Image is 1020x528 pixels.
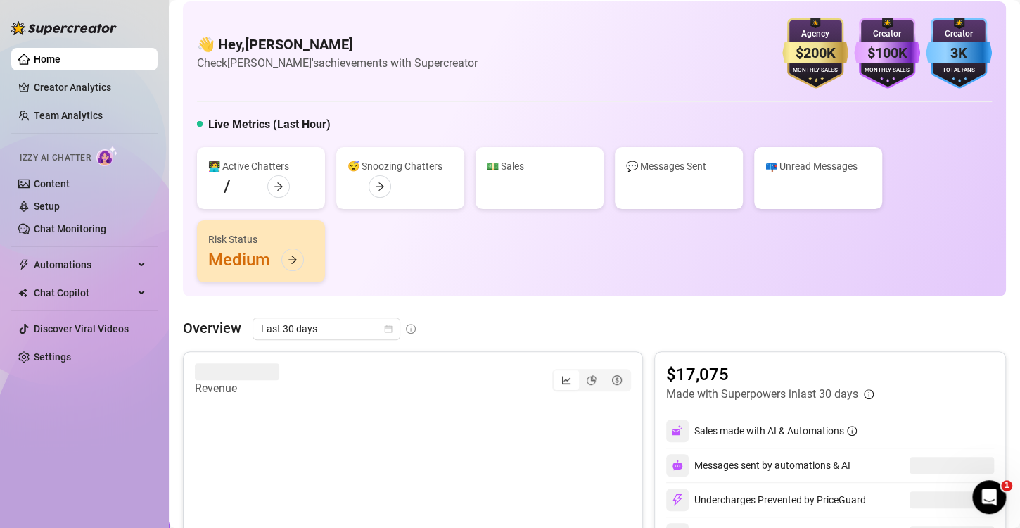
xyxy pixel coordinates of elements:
div: Risk Status [208,232,314,247]
iframe: Intercom live chat [972,480,1006,514]
div: Sales made with AI & Automations [694,423,857,439]
span: thunderbolt [18,259,30,270]
div: 💵 Sales [487,158,592,174]
img: gold-badge-CigiZidd.svg [782,18,848,89]
div: 😴 Snoozing Chatters [348,158,453,174]
div: 3K [926,42,992,64]
span: Automations [34,253,134,276]
span: arrow-right [288,255,298,265]
div: Creator [926,27,992,41]
span: arrow-right [274,182,283,191]
img: logo-BBDzfeDw.svg [11,21,117,35]
a: Settings [34,351,71,363]
span: Last 30 days [261,318,392,339]
span: info-circle [864,389,874,399]
span: Chat Copilot [34,282,134,304]
div: Creator [854,27,920,41]
h5: Live Metrics (Last Hour) [208,116,331,133]
a: Creator Analytics [34,76,146,99]
span: Izzy AI Chatter [20,151,91,165]
span: info-circle [406,324,416,334]
img: svg%3e [671,494,684,506]
div: segmented control [552,369,631,391]
div: 💬 Messages Sent [626,158,732,174]
div: Monthly Sales [854,66,920,75]
div: Undercharges Prevented by PriceGuard [666,489,866,511]
span: dollar-circle [612,375,622,385]
span: arrow-right [375,182,385,191]
a: Chat Monitoring [34,223,106,234]
a: Home [34,54,60,65]
span: pie-chart [587,375,597,385]
div: Total Fans [926,66,992,75]
article: Overview [183,318,241,339]
div: $200K [782,42,848,64]
div: Agency [782,27,848,41]
a: Discover Viral Videos [34,323,129,334]
div: $100K [854,42,920,64]
img: blue-badge-DgoSNQY1.svg [926,18,992,89]
span: info-circle [847,426,857,436]
span: 1 [1001,480,1012,491]
div: 📪 Unread Messages [765,158,871,174]
article: Check [PERSON_NAME]'s achievements with Supercreator [197,54,478,72]
span: line-chart [561,375,571,385]
article: $17,075 [666,363,874,386]
a: Setup [34,201,60,212]
div: Messages sent by automations & AI [666,454,850,477]
article: Revenue [195,380,279,397]
img: Chat Copilot [18,288,27,298]
h4: 👋 Hey, [PERSON_NAME] [197,34,478,54]
img: svg%3e [671,425,684,437]
div: Monthly Sales [782,66,848,75]
div: 👩‍💻 Active Chatters [208,158,314,174]
article: Made with Superpowers in last 30 days [666,386,858,403]
img: purple-badge-B9DA21FR.svg [854,18,920,89]
img: svg%3e [672,460,683,471]
img: AI Chatter [96,146,118,166]
a: Content [34,178,70,189]
a: Team Analytics [34,110,103,121]
span: calendar [384,325,393,333]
